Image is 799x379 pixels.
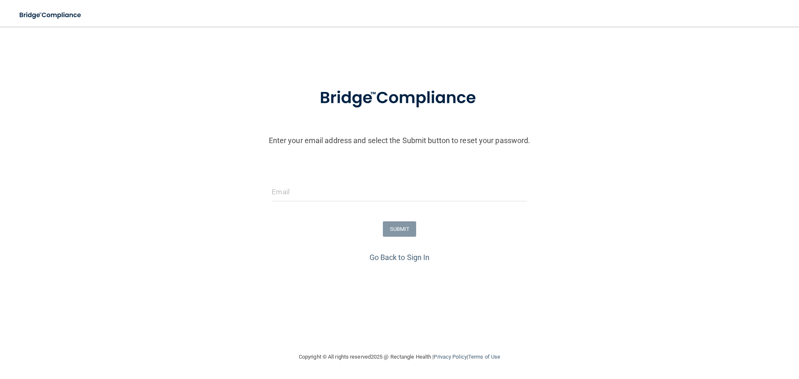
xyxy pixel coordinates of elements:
[434,354,466,360] a: Privacy Policy
[12,7,89,24] img: bridge_compliance_login_screen.278c3ca4.svg
[383,221,417,237] button: SUBMIT
[248,344,551,370] div: Copyright © All rights reserved 2025 @ Rectangle Health | |
[468,354,500,360] a: Terms of Use
[272,183,527,201] input: Email
[370,253,430,262] a: Go Back to Sign In
[303,77,496,120] img: bridge_compliance_login_screen.278c3ca4.svg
